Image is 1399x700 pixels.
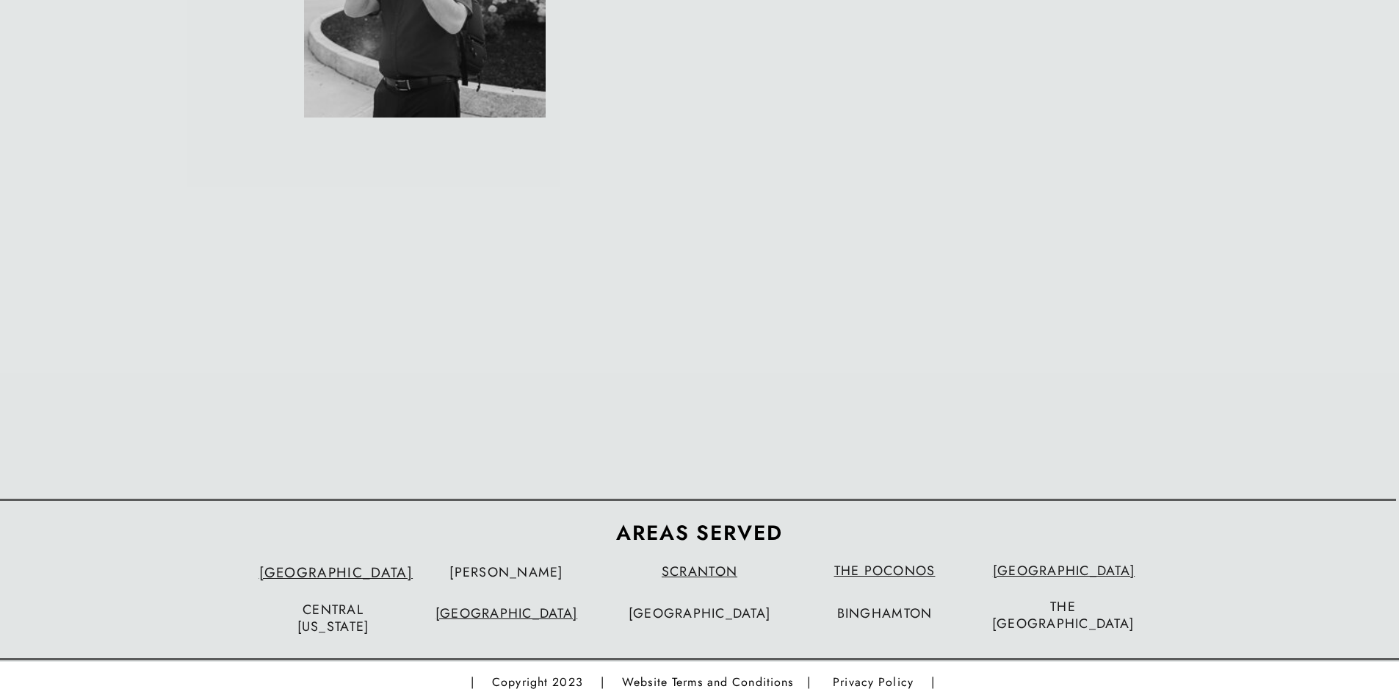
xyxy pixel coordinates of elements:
[259,602,408,632] h3: Central [US_STATE]
[601,672,812,693] a: | Website Terms and Conditions
[626,602,774,632] h3: [GEOGRAPHIC_DATA]
[662,562,737,581] a: Scranton
[259,563,413,582] a: [GEOGRAPHIC_DATA]
[993,561,1135,580] a: [GEOGRAPHIC_DATA]
[616,518,784,548] b: Areas Served
[807,672,951,693] a: | Privacy Policy |
[834,561,936,580] a: The Poconos
[433,560,581,591] h3: [PERSON_NAME]
[435,604,577,623] a: [GEOGRAPHIC_DATA]
[471,672,593,693] a: | Copyright 2023
[811,602,959,632] h3: Binghamton
[989,599,1138,635] h3: The [GEOGRAPHIC_DATA]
